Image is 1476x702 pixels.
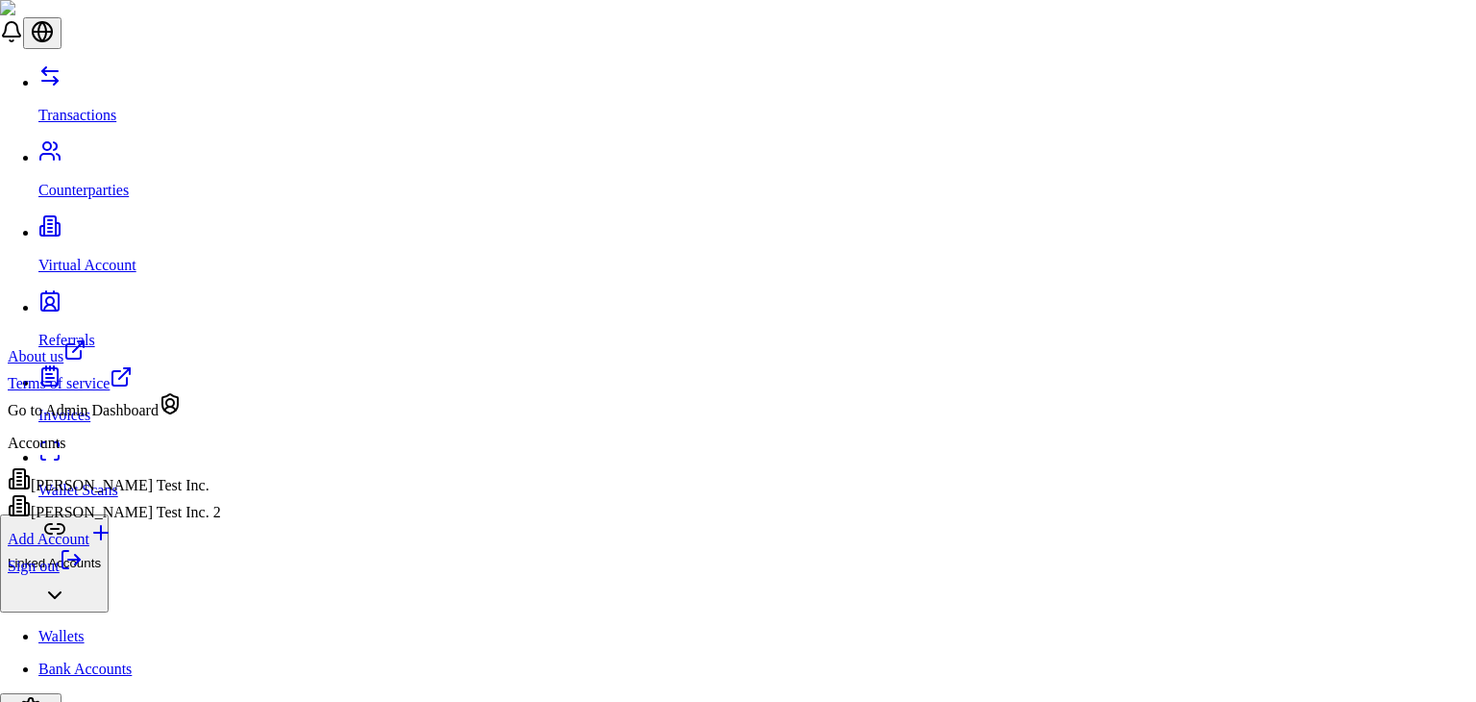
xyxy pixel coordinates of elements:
[8,365,221,392] a: Terms of service
[8,435,221,452] p: Accounts
[8,558,83,574] a: Sign out
[8,521,221,548] a: Add Account
[8,467,221,494] div: [PERSON_NAME] Test Inc.
[8,392,221,419] div: Go to Admin Dashboard
[8,494,221,521] div: [PERSON_NAME] Test Inc. 2
[8,338,221,365] a: About us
